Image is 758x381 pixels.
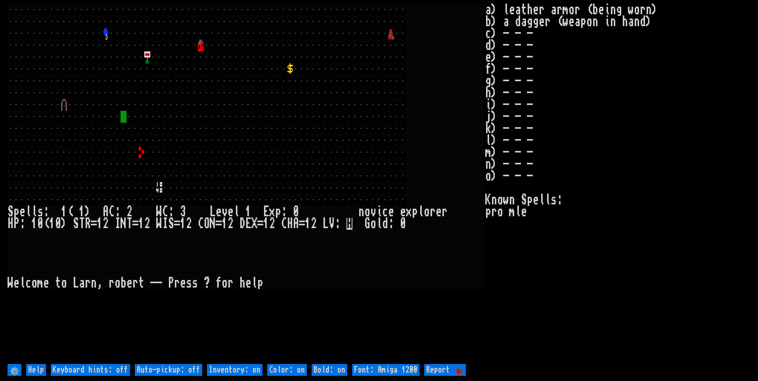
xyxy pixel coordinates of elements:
div: - [156,277,162,289]
div: o [31,277,37,289]
div: 1 [180,218,186,230]
div: : [115,206,121,218]
div: e [388,206,394,218]
div: p [257,277,263,289]
div: x [269,206,275,218]
div: s [186,277,192,289]
div: , [97,277,103,289]
div: o [370,218,376,230]
div: D [239,218,245,230]
input: Auto-pickup: off [135,364,202,376]
div: 0 [400,218,406,230]
mark: H [346,218,352,230]
div: L [323,218,329,230]
div: r [228,277,234,289]
div: f [216,277,222,289]
div: W [156,218,162,230]
div: l [376,218,382,230]
div: ( [67,206,73,218]
div: : [388,218,394,230]
div: T [126,218,132,230]
div: a [79,277,85,289]
div: 2 [103,218,109,230]
div: R [85,218,91,230]
div: = [132,218,138,230]
div: c [25,277,31,289]
div: S [168,218,174,230]
div: ( [43,218,49,230]
div: H [8,218,13,230]
div: 2 [269,218,275,230]
div: o [115,277,121,289]
div: e [19,206,25,218]
div: p [412,206,418,218]
div: C [109,206,115,218]
div: C [198,218,204,230]
div: C [162,206,168,218]
div: l [31,206,37,218]
div: l [19,277,25,289]
div: 1 [79,206,85,218]
div: 2 [186,218,192,230]
div: r [85,277,91,289]
div: ) [61,218,67,230]
div: 1 [263,218,269,230]
div: r [442,206,448,218]
div: = [299,218,305,230]
div: W [156,206,162,218]
div: ? [204,277,210,289]
div: r [109,277,115,289]
div: P [168,277,174,289]
div: I [115,218,121,230]
div: e [126,277,132,289]
div: 0 [55,218,61,230]
input: Bold: on [312,364,347,376]
div: 0 [293,206,299,218]
div: A [103,206,109,218]
div: e [216,206,222,218]
div: n [358,206,364,218]
div: 1 [138,218,144,230]
div: e [436,206,442,218]
div: N [121,218,126,230]
div: C [281,218,287,230]
input: Keyboard hints: off [51,364,130,376]
div: L [210,206,216,218]
div: G [364,218,370,230]
div: : [43,206,49,218]
div: o [222,277,228,289]
div: o [424,206,430,218]
div: e [228,206,234,218]
div: i [376,206,382,218]
div: p [13,206,19,218]
div: P [13,218,19,230]
div: I [162,218,168,230]
div: l [418,206,424,218]
input: Font: Amiga 1200 [352,364,419,376]
input: ⚙️ [8,364,21,376]
div: o [364,206,370,218]
div: : [335,218,341,230]
div: t [55,277,61,289]
div: 2 [311,218,317,230]
div: x [406,206,412,218]
div: t [138,277,144,289]
div: 3 [180,206,186,218]
div: T [79,218,85,230]
div: s [37,206,43,218]
div: n [91,277,97,289]
div: e [180,277,186,289]
div: ) [85,206,91,218]
div: r [174,277,180,289]
div: = [91,218,97,230]
div: h [239,277,245,289]
div: - [150,277,156,289]
div: l [25,206,31,218]
div: = [257,218,263,230]
div: : [19,218,25,230]
div: 0 [37,218,43,230]
div: X [251,218,257,230]
div: 1 [222,218,228,230]
div: H [287,218,293,230]
div: p [275,206,281,218]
